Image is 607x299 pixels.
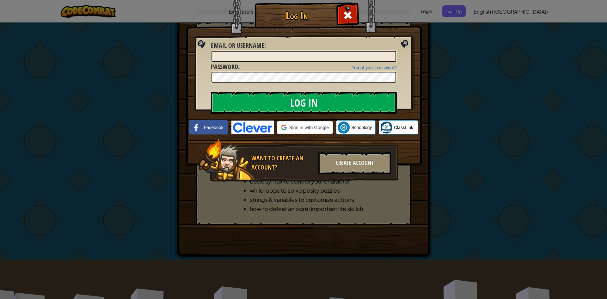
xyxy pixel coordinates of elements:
a: Forgot your password? [352,65,397,70]
div: Create Account [318,152,391,174]
span: Sign in with Google [289,124,329,131]
span: Facebook [204,124,223,131]
div: Want to create an account? [251,154,315,172]
input: Log In [211,92,397,114]
span: Email or Username [211,41,264,50]
label: : [211,62,240,72]
h1: Log In [256,10,337,21]
img: schoology.png [338,121,350,134]
span: Password [211,62,238,71]
img: clever-logo-blue.png [231,121,274,134]
img: facebook_small.png [190,121,202,134]
img: classlink-logo-small.png [380,121,392,134]
span: ClassLink [394,124,413,131]
label: : [211,41,266,50]
span: Schoology [351,124,372,131]
div: Sign in with Google [277,121,333,134]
